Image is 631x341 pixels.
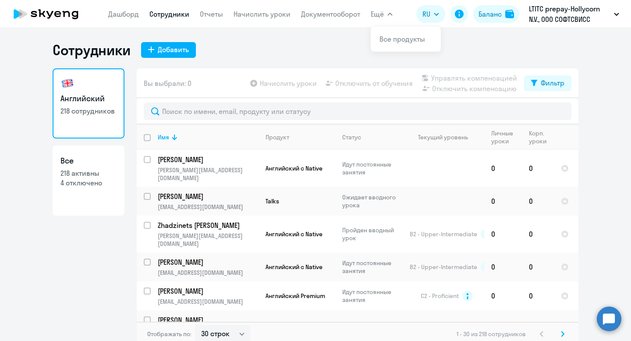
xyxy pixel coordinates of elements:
a: [PERSON_NAME] [158,155,258,164]
p: [PERSON_NAME][EMAIL_ADDRESS][DOMAIN_NAME] [158,166,258,182]
td: 0 [522,281,554,310]
span: C2 - Proficient [421,292,459,300]
span: 1 - 30 из 218 сотрудников [457,330,526,338]
p: [PERSON_NAME] [158,257,257,267]
p: [PERSON_NAME] [158,286,257,296]
div: Текущий уровень [418,133,468,141]
td: 0 [484,216,522,252]
p: [EMAIL_ADDRESS][DOMAIN_NAME] [158,203,258,211]
p: [PERSON_NAME][EMAIL_ADDRESS][DOMAIN_NAME] [158,232,258,248]
a: Документооборот [301,10,360,18]
input: Поиск по имени, email, продукту или статусу [144,103,571,120]
a: [PERSON_NAME] [158,286,258,296]
span: Ещё [371,9,384,19]
a: [PERSON_NAME] [158,192,258,201]
h3: Английский [60,93,117,104]
h1: Сотрудники [53,41,131,59]
p: [EMAIL_ADDRESS][DOMAIN_NAME] [158,269,258,277]
td: 0 [484,150,522,187]
button: RU [416,5,445,23]
span: Отображать по: [147,330,191,338]
button: LTITC prepay-Hollycorn N.V., ООО СОФТСВИСС [525,4,624,25]
p: 218 активны [60,168,117,178]
a: Все продукты [379,35,425,43]
p: [PERSON_NAME] [158,155,257,164]
button: Балансbalance [473,5,519,23]
div: Текущий уровень [410,133,484,141]
a: Zhadzinets [PERSON_NAME] [158,220,258,230]
span: Вы выбрали: 0 [144,78,191,89]
p: Идут постоянные занятия [342,288,402,304]
span: B2 - Upper-Intermediate [410,263,477,271]
div: Корп. уроки [529,129,548,145]
p: 218 сотрудников [60,106,117,116]
td: 0 [522,252,554,281]
td: 0 [522,216,554,252]
a: Дашборд [108,10,139,18]
td: 0 [484,281,522,310]
p: [EMAIL_ADDRESS][DOMAIN_NAME] [158,298,258,305]
div: Личные уроки [491,129,521,145]
div: Статус [342,133,361,141]
p: Идут постоянные занятия [342,160,402,176]
span: RU [422,9,430,19]
a: [PERSON_NAME] [158,257,258,267]
img: balance [505,10,514,18]
p: Идут постоянные занятия [342,259,402,275]
a: Все218 активны4 отключено [53,146,124,216]
div: Имя [158,133,169,141]
p: Zhadzinets [PERSON_NAME] [158,220,257,230]
p: Пройден вводный урок [342,226,402,242]
div: Фильтр [541,78,564,88]
a: Английский218 сотрудников [53,68,124,139]
span: Английский с Native [266,230,323,238]
span: Английский с Native [266,263,323,271]
td: 0 [484,252,522,281]
td: 0 [522,150,554,187]
p: LTITC prepay-Hollycorn N.V., ООО СОФТСВИСС [529,4,610,25]
span: Английский с Native [266,164,323,172]
p: Ожидает вводного урока [342,193,402,209]
div: Корп. уроки [529,129,553,145]
div: Продукт [266,133,289,141]
img: english [60,76,74,90]
p: Идут постоянные занятия [342,321,402,337]
a: Отчеты [200,10,223,18]
p: [PERSON_NAME] [158,192,257,201]
div: Имя [158,133,258,141]
button: Ещё [371,5,393,23]
a: Начислить уроки [234,10,291,18]
button: Фильтр [524,75,571,91]
a: [PERSON_NAME] [158,315,258,325]
div: Баланс [479,9,502,19]
p: 4 отключено [60,178,117,188]
div: Личные уроки [491,129,516,145]
div: Статус [342,133,402,141]
td: 0 [522,187,554,216]
span: Talks [266,197,279,205]
span: Английский Premium [266,292,325,300]
h3: Все [60,155,117,167]
div: Добавить [158,44,189,55]
td: 0 [484,187,522,216]
a: Сотрудники [149,10,189,18]
button: Добавить [141,42,196,58]
p: [PERSON_NAME] [158,315,257,325]
div: Продукт [266,133,335,141]
span: B2 - Upper-Intermediate [410,230,477,238]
